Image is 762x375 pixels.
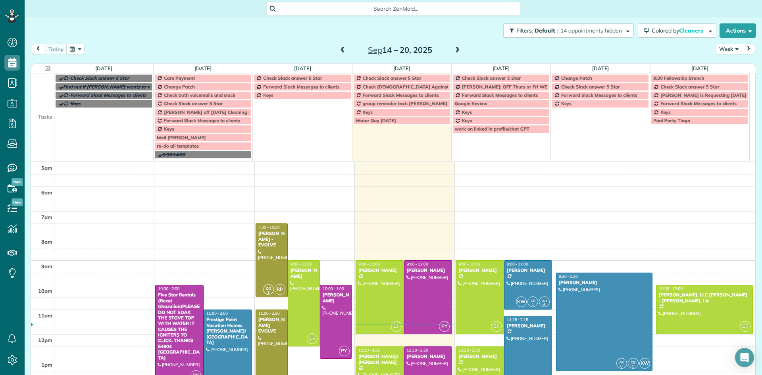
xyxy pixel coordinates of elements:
[358,354,402,365] div: [PERSON_NAME]/ [PERSON_NAME]
[38,288,52,294] span: 10am
[363,75,421,81] span: Check Slack answer 5 Star
[455,100,487,106] span: Google Review
[559,274,578,279] span: 9:30 - 1:30
[458,348,480,353] span: 12:30 - 3:30
[264,289,273,296] small: 1
[258,225,280,230] span: 7:30 - 10:30
[455,126,529,132] span: work on linked in profile/chat GPT
[350,46,450,54] h2: 14 – 20, 2025
[491,321,502,332] span: CF
[507,317,528,322] span: 11:15 - 2:15
[493,65,510,71] a: [DATE]
[393,65,410,71] a: [DATE]
[164,92,235,98] span: Check both voicemails and slack
[41,214,52,220] span: 7am
[12,198,23,206] span: New
[157,135,206,140] span: Mail [PERSON_NAME]
[462,92,538,98] span: Forward Slack Messages to clients
[638,23,716,38] button: Colored byCleaners
[41,189,52,196] span: 6am
[164,84,195,90] span: Change Patch
[631,360,635,364] span: CG
[592,65,609,71] a: [DATE]
[294,65,311,71] a: [DATE]
[462,109,472,115] span: Keys
[258,231,285,248] div: [PERSON_NAME] - EVOLVE
[503,23,634,38] button: Filters: Default | 14 appointments hidden
[63,84,158,90] span: Find out if [PERSON_NAME] wants to work
[628,363,638,370] small: 1
[38,312,52,319] span: 11am
[363,92,439,98] span: Forward Slack Messages to clients
[363,100,447,106] span: group reminder text: [PERSON_NAME]
[561,92,637,98] span: Forward Slack Messages to clients
[462,84,558,90] span: [PERSON_NAME]: OFF Thurs or Fri WEEKLY
[263,84,339,90] span: Forward Slack Messages to clients
[516,27,533,34] span: Filters:
[720,23,756,38] button: Actions
[164,100,223,106] span: Check Slack answer 5 Star
[619,360,624,364] span: AR
[407,262,428,267] span: 9:00 - 12:00
[406,267,450,273] div: [PERSON_NAME]
[557,27,622,34] span: | 14 appointments hidden
[95,65,112,71] a: [DATE]
[462,75,521,81] span: Check Slack answer 5 Star
[263,92,273,98] span: Keys
[653,117,690,123] span: Pool Party Tiago
[258,311,280,316] span: 11:00 - 2:30
[356,117,396,123] span: Water Guy [DATE]
[735,348,754,367] div: Open Intercom Messenger
[691,65,708,71] a: [DATE]
[363,109,373,115] span: Keys
[458,354,502,359] div: [PERSON_NAME]
[291,262,312,267] span: 9:00 - 12:30
[258,317,285,334] div: [PERSON_NAME] EVOLVE
[639,358,650,369] span: KW
[41,165,52,171] span: 5am
[164,75,195,81] span: Care Payment
[653,75,704,81] span: 9:30 Fellowship Brunch
[162,152,185,158] span: 9:30 LABS
[158,286,179,291] span: 10:00 - 2:00
[561,75,592,81] span: Change Patch
[358,267,402,273] div: [PERSON_NAME]
[716,44,742,54] button: Week
[70,92,146,98] span: Forward Slack Messages to clients
[561,84,620,90] span: Check Slack answer 5 Star
[539,301,549,309] small: 6
[164,126,174,132] span: Keys
[290,267,317,279] div: [PERSON_NAME]
[31,44,46,54] button: prev
[659,286,683,291] span: 10:00 - 12:00
[658,292,750,304] div: [PERSON_NAME], LLC [PERSON_NAME] - [PERSON_NAME], Llc
[458,267,502,273] div: [PERSON_NAME]
[158,292,201,361] div: Five Star Rentals (Rozet Ghazalian)PLEASE DO NOT SOAK THE STOVE TOP WITH WATER IT CAUSES THE IGNI...
[322,292,350,304] div: [PERSON_NAME]
[507,262,528,267] span: 9:00 - 11:00
[164,109,273,115] span: [PERSON_NAME] off [DATE] Cleaning Restaurant
[38,337,52,343] span: 12pm
[358,262,380,267] span: 9:00 - 12:00
[41,263,52,269] span: 9am
[307,333,317,344] span: CF
[266,286,271,290] span: CG
[458,262,480,267] span: 9:00 - 12:00
[70,75,129,81] span: Check Slack answer 5 Star
[462,117,472,123] span: Keys
[12,178,23,186] span: New
[660,84,719,90] span: Check Slack answer 5 Star
[506,323,550,329] div: [PERSON_NAME]
[535,27,556,34] span: Default
[406,354,450,359] div: [PERSON_NAME]
[542,298,547,303] span: AR
[45,44,67,54] button: today
[499,23,634,38] a: Filters: Default | 14 appointments hidden
[391,321,402,332] span: CF
[439,321,450,332] span: PY
[558,280,650,285] div: [PERSON_NAME]
[323,286,344,291] span: 10:00 - 1:00
[407,348,428,353] span: 12:30 - 3:30
[368,45,382,55] span: Sep
[617,363,627,370] small: 6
